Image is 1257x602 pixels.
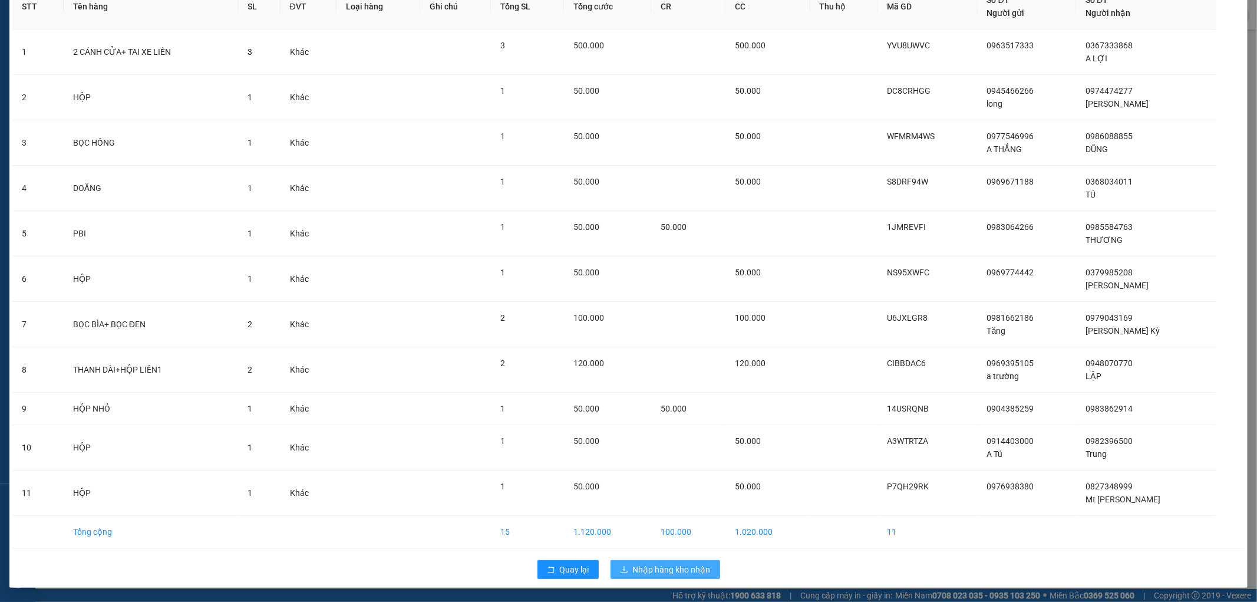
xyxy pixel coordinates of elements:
[500,482,505,491] span: 1
[735,268,761,277] span: 50.000
[661,222,687,232] span: 50.000
[725,516,810,548] td: 1.020.000
[1086,482,1133,491] span: 0827348999
[987,404,1034,413] span: 0904385259
[248,138,252,147] span: 1
[500,313,505,323] span: 2
[1086,235,1123,245] span: THƯƠNG
[888,404,929,413] span: 14USRQNB
[987,144,1022,154] span: A THẮNG
[1086,177,1133,186] span: 0368034011
[987,131,1034,141] span: 0977546996
[987,449,1003,459] span: A Tú
[573,482,599,491] span: 50.000
[987,177,1034,186] span: 0969671188
[888,313,928,323] span: U6JXLGR8
[281,166,337,211] td: Khác
[573,86,599,96] span: 50.000
[573,313,604,323] span: 100.000
[1086,358,1133,368] span: 0948070770
[987,222,1034,232] span: 0983064266
[987,268,1034,277] span: 0969774442
[12,120,64,166] td: 3
[64,29,238,75] td: 2 CÁNH CỬA+ TAI XE LIỀN
[573,436,599,446] span: 50.000
[1086,495,1160,504] span: Mt [PERSON_NAME]
[735,41,766,50] span: 500.000
[64,211,238,256] td: PBI
[735,177,761,186] span: 50.000
[1086,281,1149,290] span: [PERSON_NAME]
[987,86,1034,96] span: 0945466266
[248,404,252,413] span: 1
[64,425,238,471] td: HỘP
[12,302,64,347] td: 7
[12,75,64,120] td: 2
[564,516,651,548] td: 1.120.000
[1086,449,1107,459] span: Trung
[12,211,64,256] td: 5
[735,436,761,446] span: 50.000
[1086,190,1096,199] span: TÚ
[248,229,252,238] span: 1
[633,563,711,576] span: Nhập hàng kho nhận
[64,471,238,516] td: HỘP
[888,436,929,446] span: A3WTRTZA
[500,86,505,96] span: 1
[281,471,337,516] td: Khác
[281,347,337,393] td: Khác
[1086,436,1133,446] span: 0982396500
[888,222,926,232] span: 1JMREVFI
[64,347,238,393] td: THANH DÀI+HỘP LIỀN1
[573,177,599,186] span: 50.000
[12,347,64,393] td: 8
[1086,222,1133,232] span: 0985584763
[888,41,931,50] span: YVU8UWVC
[1086,131,1133,141] span: 0986088855
[573,131,599,141] span: 50.000
[735,358,766,368] span: 120.000
[281,302,337,347] td: Khác
[12,166,64,211] td: 4
[1086,404,1133,413] span: 0983862914
[735,482,761,491] span: 50.000
[987,326,1006,335] span: Tăng
[1086,54,1107,63] span: A LỢI
[888,86,931,96] span: DC8CRHGG
[573,404,599,413] span: 50.000
[1086,371,1101,381] span: LẬP
[248,183,252,193] span: 1
[987,436,1034,446] span: 0914403000
[560,563,589,576] span: Quay lại
[1086,99,1149,108] span: [PERSON_NAME]
[500,436,505,446] span: 1
[888,131,935,141] span: WFMRM4WS
[12,256,64,302] td: 6
[500,404,505,413] span: 1
[735,131,761,141] span: 50.000
[987,371,1020,381] span: a trường
[491,516,564,548] td: 15
[248,488,252,498] span: 1
[248,93,252,102] span: 1
[573,222,599,232] span: 50.000
[735,86,761,96] span: 50.000
[500,222,505,232] span: 1
[547,565,555,575] span: rollback
[248,320,252,329] span: 2
[64,393,238,425] td: HỘP NHỎ
[12,425,64,471] td: 10
[1086,8,1130,18] span: Người nhận
[888,177,929,186] span: S8DRF94W
[281,75,337,120] td: Khác
[12,29,64,75] td: 1
[500,41,505,50] span: 3
[1086,144,1108,154] span: DŨNG
[500,358,505,368] span: 2
[500,131,505,141] span: 1
[987,8,1025,18] span: Người gửi
[1086,326,1160,335] span: [PERSON_NAME] Kỳ
[281,425,337,471] td: Khác
[248,47,252,57] span: 3
[248,443,252,452] span: 1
